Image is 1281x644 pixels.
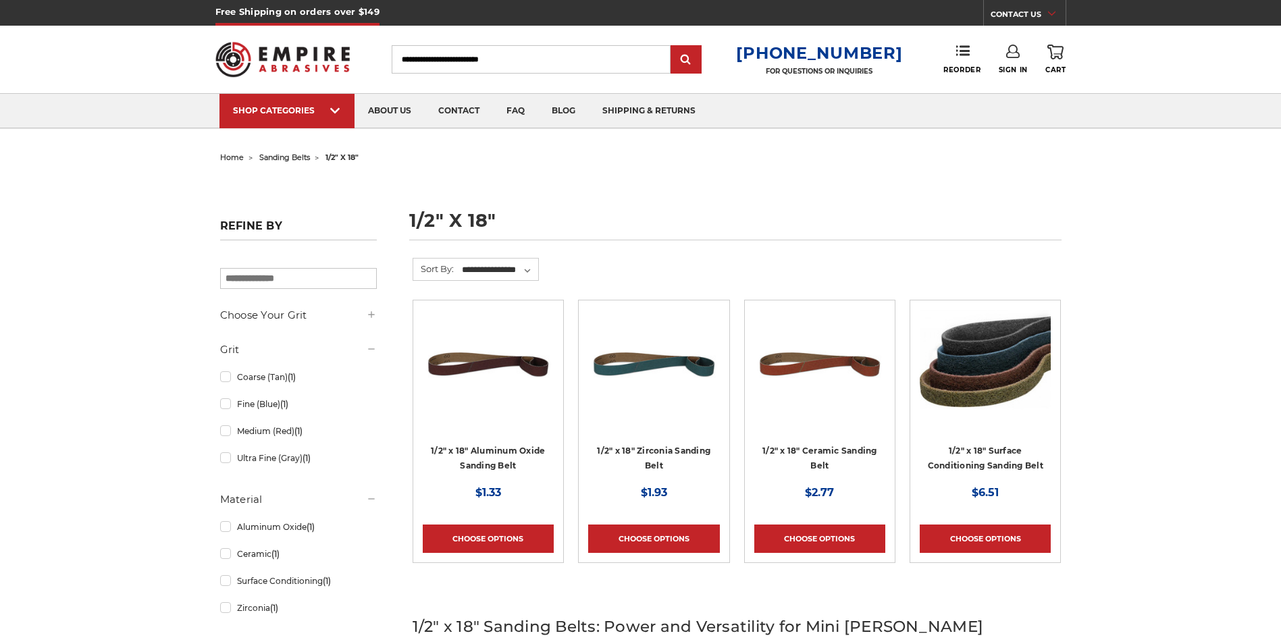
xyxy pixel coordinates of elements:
[425,94,493,128] a: contact
[233,105,341,115] div: SHOP CATEGORIES
[220,307,377,323] h5: Choose Your Grit
[409,211,1062,240] h1: 1/2" x 18"
[673,47,700,74] input: Submit
[220,342,377,358] h5: Grit
[588,525,719,553] a: Choose Options
[220,219,377,240] h5: Refine by
[413,259,454,279] label: Sort By:
[220,569,377,593] a: Surface Conditioning
[943,65,981,74] span: Reorder
[736,43,902,63] a: [PHONE_NUMBER]
[303,453,311,463] span: (1)
[220,491,377,508] h5: Material
[943,45,981,74] a: Reorder
[215,33,350,86] img: Empire Abrasives
[220,596,377,620] a: Zirconia
[325,153,359,162] span: 1/2" x 18"
[423,310,554,418] img: 1/2" x 18" Aluminum Oxide File Belt
[999,65,1028,74] span: Sign In
[220,153,244,162] a: home
[589,94,709,128] a: shipping & returns
[991,7,1066,26] a: CONTACT US
[413,615,1062,639] h2: 1/2" x 18" Sanding Belts: Power and Versatility for Mini [PERSON_NAME]
[259,153,310,162] a: sanding belts
[288,372,296,382] span: (1)
[920,310,1051,483] a: Surface Conditioning Sanding Belts
[736,67,902,76] p: FOR QUESTIONS OR INQUIRIES
[493,94,538,128] a: faq
[220,446,377,470] a: Ultra Fine (Gray)
[220,542,377,566] a: Ceramic
[754,310,885,418] img: 1/2" x 18" Ceramic File Belt
[920,310,1051,418] img: Surface Conditioning Sanding Belts
[1045,45,1066,74] a: Cart
[220,515,377,539] a: Aluminum Oxide
[754,310,885,483] a: 1/2" x 18" Ceramic File Belt
[805,486,834,499] span: $2.77
[271,549,280,559] span: (1)
[270,603,278,613] span: (1)
[588,310,719,418] img: 1/2" x 18" Zirconia File Belt
[323,576,331,586] span: (1)
[538,94,589,128] a: blog
[294,426,303,436] span: (1)
[423,310,554,483] a: 1/2" x 18" Aluminum Oxide File Belt
[754,525,885,553] a: Choose Options
[280,399,288,409] span: (1)
[1045,65,1066,74] span: Cart
[307,522,315,532] span: (1)
[972,486,999,499] span: $6.51
[475,486,501,499] span: $1.33
[220,365,377,389] a: Coarse (Tan)
[588,310,719,483] a: 1/2" x 18" Zirconia File Belt
[641,486,667,499] span: $1.93
[423,525,554,553] a: Choose Options
[355,94,425,128] a: about us
[220,392,377,416] a: Fine (Blue)
[220,419,377,443] a: Medium (Red)
[920,525,1051,553] a: Choose Options
[460,260,538,280] select: Sort By:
